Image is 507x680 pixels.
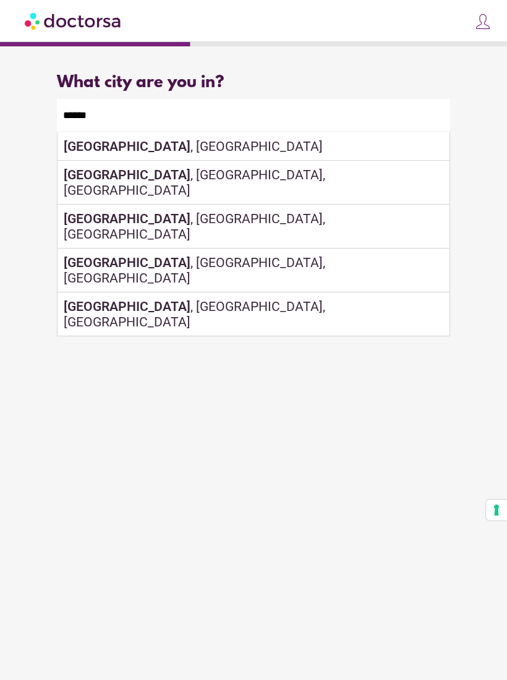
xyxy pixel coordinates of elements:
[58,161,449,205] div: , [GEOGRAPHIC_DATA], [GEOGRAPHIC_DATA]
[58,205,449,249] div: , [GEOGRAPHIC_DATA], [GEOGRAPHIC_DATA]
[58,132,449,161] div: , [GEOGRAPHIC_DATA]
[64,167,190,182] strong: [GEOGRAPHIC_DATA]
[57,131,449,159] div: Make sure the city you pick is where you need assistance.
[58,292,449,336] div: , [GEOGRAPHIC_DATA], [GEOGRAPHIC_DATA]
[25,7,122,35] img: Doctorsa.com
[58,249,449,292] div: , [GEOGRAPHIC_DATA], [GEOGRAPHIC_DATA]
[474,13,492,30] img: icons8-customer-100.png
[64,255,190,270] strong: [GEOGRAPHIC_DATA]
[64,299,190,314] strong: [GEOGRAPHIC_DATA]
[57,74,449,93] div: What city are you in?
[64,138,190,154] strong: [GEOGRAPHIC_DATA]
[486,499,507,521] button: Your consent preferences for tracking technologies
[64,211,190,226] strong: [GEOGRAPHIC_DATA]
